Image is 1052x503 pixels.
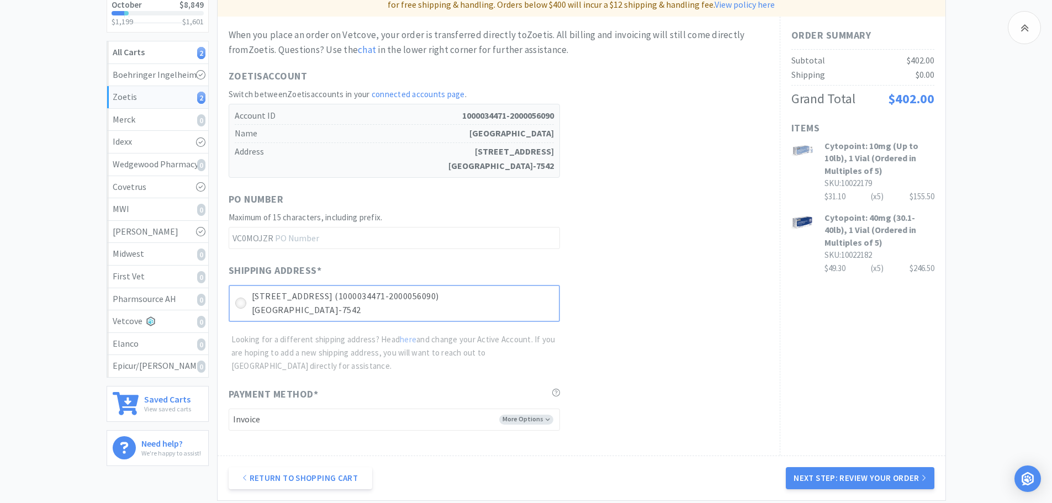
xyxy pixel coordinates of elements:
[141,448,201,458] p: We're happy to assist!
[910,190,934,203] div: $155.50
[235,125,554,143] h5: Name
[107,310,208,333] a: Vetcove0
[107,333,208,356] a: Elanco0
[824,140,934,177] h3: Cytopoint: 10mg (Up to 10lb), 1 Vial (Ordered in Multiples of 5)
[824,262,934,275] div: $49.30
[141,436,201,448] h6: Need help?
[144,404,191,414] p: View saved carts
[400,334,416,345] a: here
[186,17,204,27] span: 1,601
[113,90,203,104] div: Zoetis
[197,114,205,126] i: 0
[113,202,203,216] div: MWI
[113,337,203,351] div: Elanco
[786,467,934,489] button: Next Step: Review Your Order
[107,198,208,221] a: MWI0
[107,64,208,87] a: Boehringer Ingelheim
[107,131,208,153] a: Idexx
[252,289,553,304] p: [STREET_ADDRESS] (1000034471-2000056090)
[107,221,208,243] a: [PERSON_NAME]
[113,359,203,373] div: Epicur/[PERSON_NAME]
[107,109,208,131] a: Merck0
[791,211,813,234] img: f3206c558ad14ca2b1338f2cd8fde3e8_531664.jpeg
[229,386,319,403] span: Payment Method *
[113,269,203,284] div: First Vet
[791,28,934,44] h1: Order Summary
[197,248,205,261] i: 0
[824,250,872,260] span: SKU: 10022182
[107,86,208,109] a: Zoetis2
[197,204,205,216] i: 0
[462,109,554,123] strong: 1000034471-2000056090
[791,120,934,136] h1: Items
[791,140,813,162] img: 146558e72fcf4909969132334ef67e17_524581.png
[197,159,205,171] i: 0
[113,225,203,239] div: [PERSON_NAME]
[197,338,205,351] i: 0
[113,247,203,261] div: Midwest
[113,46,145,57] strong: All Carts
[107,41,208,64] a: All Carts2
[229,212,383,223] span: Maximum of 15 characters, including prefix.
[871,262,884,275] div: (x 5 )
[252,303,553,317] p: [GEOGRAPHIC_DATA]-7542
[197,271,205,283] i: 0
[107,266,208,288] a: First Vet0
[229,68,560,84] h1: Zoetis Account
[791,68,825,82] div: Shipping
[229,467,372,489] a: Return to Shopping Cart
[1014,465,1041,492] div: Open Intercom Messenger
[197,92,205,104] i: 2
[229,263,322,279] span: Shipping Address *
[113,135,203,149] div: Idexx
[231,333,560,373] p: Looking for a different shipping address? Head and change your Active Account. If you are hoping ...
[113,314,203,329] div: Vetcove
[824,211,934,248] h3: Cytopoint: 40mg (30.1-40lb), 1 Vial (Ordered in Multiples of 5)
[229,192,284,208] span: PO Number
[824,190,934,203] div: $31.10
[107,243,208,266] a: Midwest0
[448,145,554,173] strong: [STREET_ADDRESS] [GEOGRAPHIC_DATA]-7542
[197,361,205,373] i: 0
[229,88,560,101] h2: Switch between Zoetis accounts in your .
[107,176,208,199] a: Covetrus
[197,47,205,59] i: 2
[229,28,769,57] div: When you place an order on Vetcove, your order is transferred directly to Zoetis . All billing an...
[182,18,204,25] h3: $
[107,355,208,377] a: Epicur/[PERSON_NAME]0
[107,153,208,176] a: Wedgewood Pharmacy0
[113,113,203,127] div: Merck
[112,17,133,27] span: $1,199
[235,143,554,174] h5: Address
[113,180,203,194] div: Covetrus
[824,178,872,188] span: SKU: 10022179
[144,392,191,404] h6: Saved Carts
[791,88,855,109] div: Grand Total
[197,316,205,328] i: 0
[113,68,203,82] div: Boehringer Ingelheim
[229,227,276,248] span: VC0MOJZR
[910,262,934,275] div: $246.50
[107,386,209,422] a: Saved CartsView saved carts
[871,190,884,203] div: (x 5 )
[372,89,465,99] a: connected accounts page
[107,288,208,311] a: Pharmsource AH0
[469,126,554,141] strong: [GEOGRAPHIC_DATA]
[888,90,934,107] span: $402.00
[112,1,142,9] h2: October
[235,107,554,125] h5: Account ID
[113,157,203,172] div: Wedgewood Pharmacy
[791,54,825,68] div: Subtotal
[229,227,560,249] input: PO Number
[916,69,934,80] span: $0.00
[197,294,205,306] i: 0
[907,55,934,66] span: $402.00
[358,44,376,56] a: chat
[113,292,203,306] div: Pharmsource AH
